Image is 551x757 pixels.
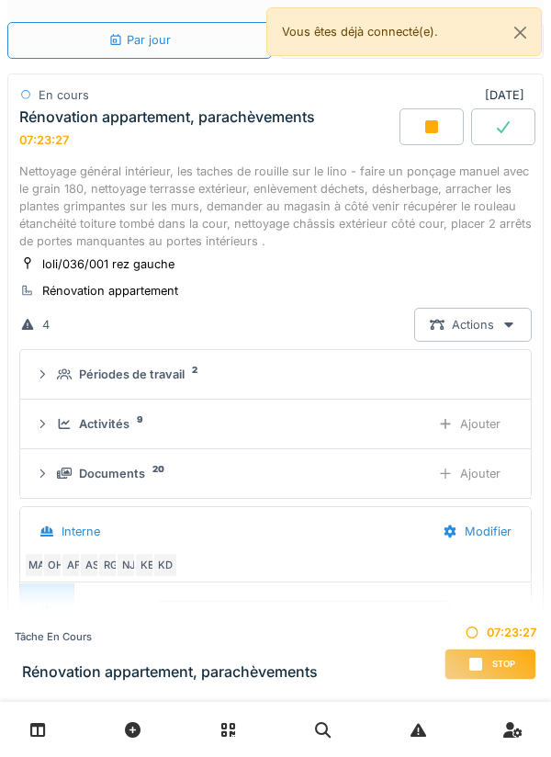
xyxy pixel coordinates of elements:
[42,255,174,273] div: loli/036/001 rez gauche
[108,31,171,49] div: Par jour
[42,553,68,579] div: OH
[42,316,50,333] div: 4
[422,457,516,491] div: Ajouter
[19,108,315,126] div: Rénovation appartement, parachèvements
[39,86,89,104] div: En cours
[134,553,160,579] div: KE
[97,553,123,579] div: RG
[492,658,515,671] span: Stop
[79,465,145,482] div: Documents
[42,282,178,299] div: Rénovation appartement
[62,523,100,540] div: Interne
[427,514,527,548] div: Modifier
[19,163,532,251] div: Nettoyage général intérieur, les taches de rouille sur le lino - faire un ponçage manuel avec le ...
[22,663,318,681] h3: Rénovation appartement, parachèvements
[61,553,86,579] div: AF
[116,553,141,579] div: NJ
[444,624,536,641] div: 07:23:27
[28,407,523,441] summary: Activités9Ajouter
[15,629,318,645] div: Tâche en cours
[152,553,178,579] div: KD
[79,553,105,579] div: AS
[79,415,129,433] div: Activités
[19,133,69,147] div: 07:23:27
[266,7,542,56] div: Vous êtes déjà connecté(e).
[500,8,541,57] button: Close
[79,366,185,383] div: Périodes de travail
[28,457,523,491] summary: Documents20Ajouter
[28,357,523,391] summary: Périodes de travail2
[422,407,516,441] div: Ajouter
[414,308,532,342] div: Actions
[485,86,532,104] div: [DATE]
[24,553,50,579] div: MA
